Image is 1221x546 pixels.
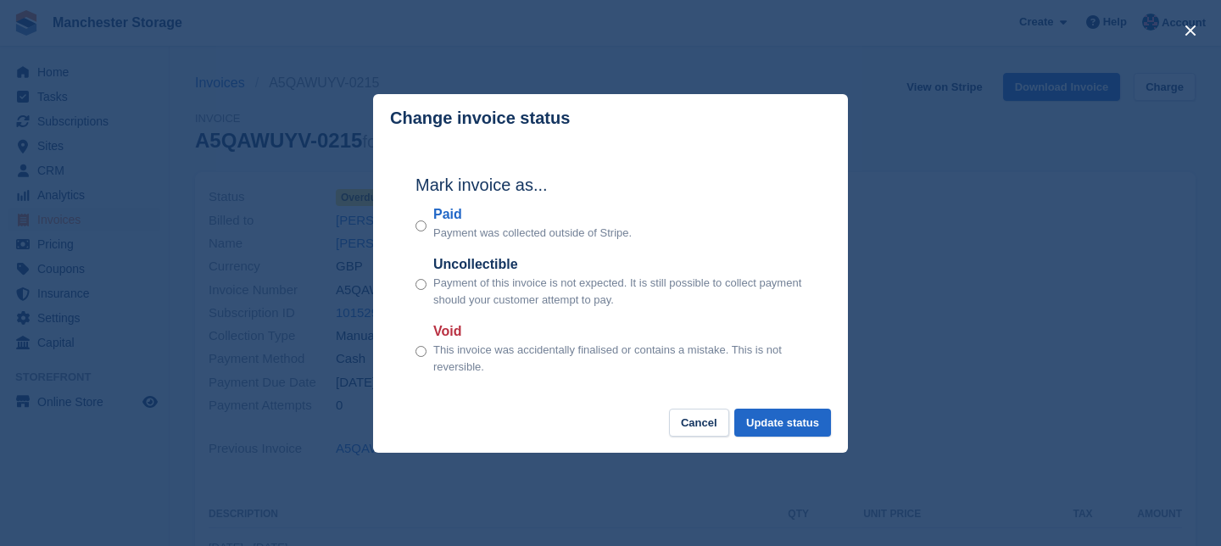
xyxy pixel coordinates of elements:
[433,342,806,375] p: This invoice was accidentally finalised or contains a mistake. This is not reversible.
[734,409,831,437] button: Update status
[433,225,632,242] p: Payment was collected outside of Stripe.
[433,254,806,275] label: Uncollectible
[433,321,806,342] label: Void
[433,204,632,225] label: Paid
[433,275,806,308] p: Payment of this invoice is not expected. It is still possible to collect payment should your cust...
[669,409,729,437] button: Cancel
[1177,17,1204,44] button: close
[415,172,806,198] h2: Mark invoice as...
[390,109,570,128] p: Change invoice status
